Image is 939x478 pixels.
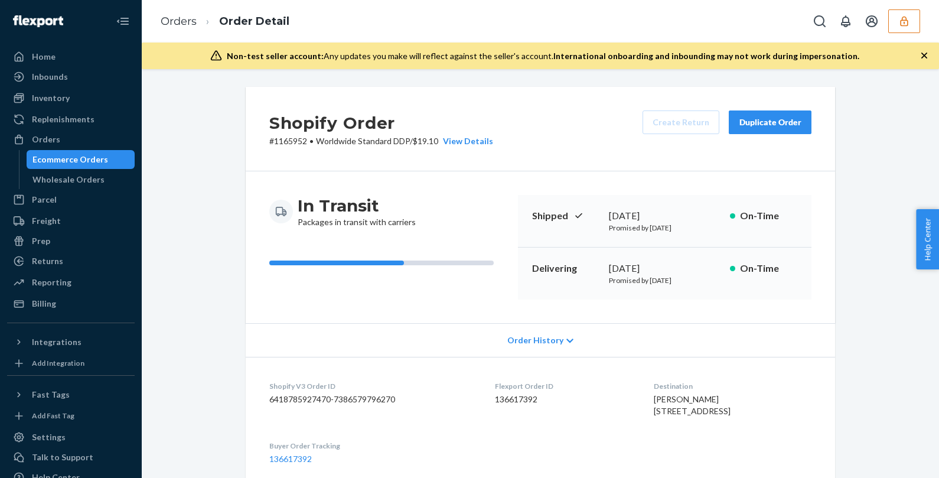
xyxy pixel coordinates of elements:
[298,195,416,228] div: Packages in transit with carriers
[7,409,135,423] a: Add Fast Tag
[316,136,410,146] span: Worldwide Standard DDP
[7,232,135,251] a: Prep
[32,358,84,368] div: Add Integration
[32,134,60,145] div: Orders
[7,428,135,447] a: Settings
[834,9,858,33] button: Open notifications
[32,215,61,227] div: Freight
[7,385,135,404] button: Fast Tags
[32,336,81,348] div: Integrations
[7,47,135,66] a: Home
[269,441,476,451] dt: Buyer Order Tracking
[7,190,135,209] a: Parcel
[860,9,883,33] button: Open account menu
[27,150,135,169] a: Ecommerce Orders
[32,51,56,63] div: Home
[532,262,599,275] p: Delivering
[111,9,135,33] button: Close Navigation
[32,298,56,310] div: Billing
[227,50,859,62] div: Any updates you make will reflect against the seller's account.
[7,448,135,467] button: Talk to Support
[7,273,135,292] a: Reporting
[7,333,135,352] button: Integrations
[32,431,66,443] div: Settings
[161,15,197,28] a: Orders
[32,255,63,267] div: Returns
[7,130,135,149] a: Orders
[740,209,797,223] p: On-Time
[654,394,731,416] span: [PERSON_NAME] [STREET_ADDRESS]
[7,212,135,230] a: Freight
[609,223,720,233] p: Promised by [DATE]
[32,92,70,104] div: Inventory
[32,71,68,83] div: Inbounds
[269,454,312,464] a: 136617392
[7,89,135,108] a: Inventory
[643,110,719,134] button: Create Return
[609,275,720,285] p: Promised by [DATE]
[32,277,71,288] div: Reporting
[740,262,797,275] p: On-Time
[27,170,135,189] a: Wholesale Orders
[532,209,599,223] p: Shipped
[654,381,811,391] dt: Destination
[151,4,299,39] ol: breadcrumbs
[32,451,93,463] div: Talk to Support
[13,15,63,27] img: Flexport logo
[32,389,70,401] div: Fast Tags
[729,110,811,134] button: Duplicate Order
[438,135,493,147] button: View Details
[32,411,74,421] div: Add Fast Tag
[862,443,927,472] iframe: Opens a widget where you can chat to one of our agents
[227,51,324,61] span: Non-test seller account:
[269,110,493,135] h2: Shopify Order
[609,262,720,275] div: [DATE]
[32,154,108,165] div: Ecommerce Orders
[7,110,135,129] a: Replenishments
[7,294,135,313] a: Billing
[553,51,859,61] span: International onboarding and inbounding may not work during impersonation.
[609,209,720,223] div: [DATE]
[7,67,135,86] a: Inbounds
[309,136,314,146] span: •
[298,195,416,216] h3: In Transit
[32,113,94,125] div: Replenishments
[495,394,634,405] dd: 136617392
[507,334,563,346] span: Order History
[269,394,476,405] dd: 6418785927470-7386579796270
[32,235,50,247] div: Prep
[739,116,801,128] div: Duplicate Order
[495,381,634,391] dt: Flexport Order ID
[808,9,832,33] button: Open Search Box
[269,381,476,391] dt: Shopify V3 Order ID
[269,135,493,147] p: # 1165952 / $19.10
[916,209,939,269] button: Help Center
[32,174,105,186] div: Wholesale Orders
[7,252,135,271] a: Returns
[32,194,57,206] div: Parcel
[219,15,289,28] a: Order Detail
[7,356,135,370] a: Add Integration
